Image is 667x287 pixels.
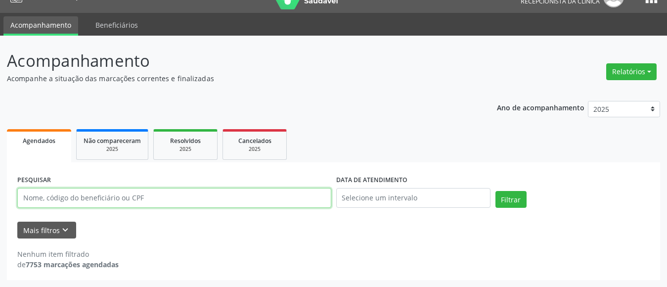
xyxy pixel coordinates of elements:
[7,73,464,84] p: Acompanhe a situação das marcações correntes e finalizadas
[17,188,331,208] input: Nome, código do beneficiário ou CPF
[170,137,201,145] span: Resolvidos
[3,16,78,36] a: Acompanhamento
[161,145,210,153] div: 2025
[497,101,584,113] p: Ano de acompanhamento
[336,188,490,208] input: Selecione um intervalo
[89,16,145,34] a: Beneficiários
[84,145,141,153] div: 2025
[84,137,141,145] span: Não compareceram
[17,259,119,270] div: de
[7,48,464,73] p: Acompanhamento
[238,137,271,145] span: Cancelados
[17,249,119,259] div: Nenhum item filtrado
[23,137,55,145] span: Agendados
[26,260,119,269] strong: 7753 marcações agendadas
[17,222,76,239] button: Mais filtroskeyboard_arrow_down
[606,63,657,80] button: Relatórios
[230,145,279,153] div: 2025
[336,173,407,188] label: DATA DE ATENDIMENTO
[17,173,51,188] label: PESQUISAR
[495,191,527,208] button: Filtrar
[60,225,71,236] i: keyboard_arrow_down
